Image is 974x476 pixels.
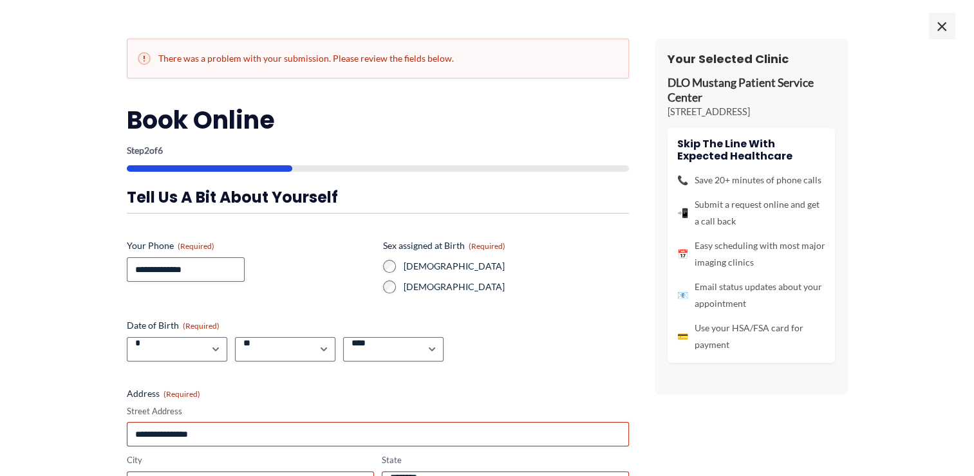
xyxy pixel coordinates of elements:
[404,280,629,293] label: [DEMOGRAPHIC_DATA]
[127,319,220,332] legend: Date of Birth
[178,241,214,251] span: (Required)
[677,205,688,221] span: 📲
[668,51,835,66] h3: Your Selected Clinic
[668,105,835,118] p: [STREET_ADDRESS]
[677,287,688,304] span: 📧
[404,260,629,273] label: [DEMOGRAPHIC_DATA]
[677,328,688,345] span: 💳
[677,320,825,353] li: Use your HSA/FSA card for payment
[677,279,825,312] li: Email status updates about your appointment
[144,145,149,156] span: 2
[127,187,629,207] h3: Tell us a bit about yourself
[677,196,825,230] li: Submit a request online and get a call back
[138,52,618,65] h2: There was a problem with your submission. Please review the fields below.
[677,172,825,188] li: Save 20+ minutes of phone calls
[127,104,629,136] h2: Book Online
[127,387,200,400] legend: Address
[127,405,629,417] label: Street Address
[382,454,629,466] label: State
[677,237,825,271] li: Easy scheduling with most major imaging clinics
[929,13,955,39] span: ×
[164,389,200,399] span: (Required)
[383,239,505,252] legend: Sex assigned at Birth
[158,145,163,156] span: 6
[127,146,629,155] p: Step of
[127,239,373,252] label: Your Phone
[183,321,220,331] span: (Required)
[127,454,374,466] label: City
[677,246,688,262] span: 📅
[469,241,505,251] span: (Required)
[677,172,688,188] span: 📞
[677,138,825,162] h4: Skip the line with Expected Healthcare
[668,76,835,105] p: DLO Mustang Patient Service Center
